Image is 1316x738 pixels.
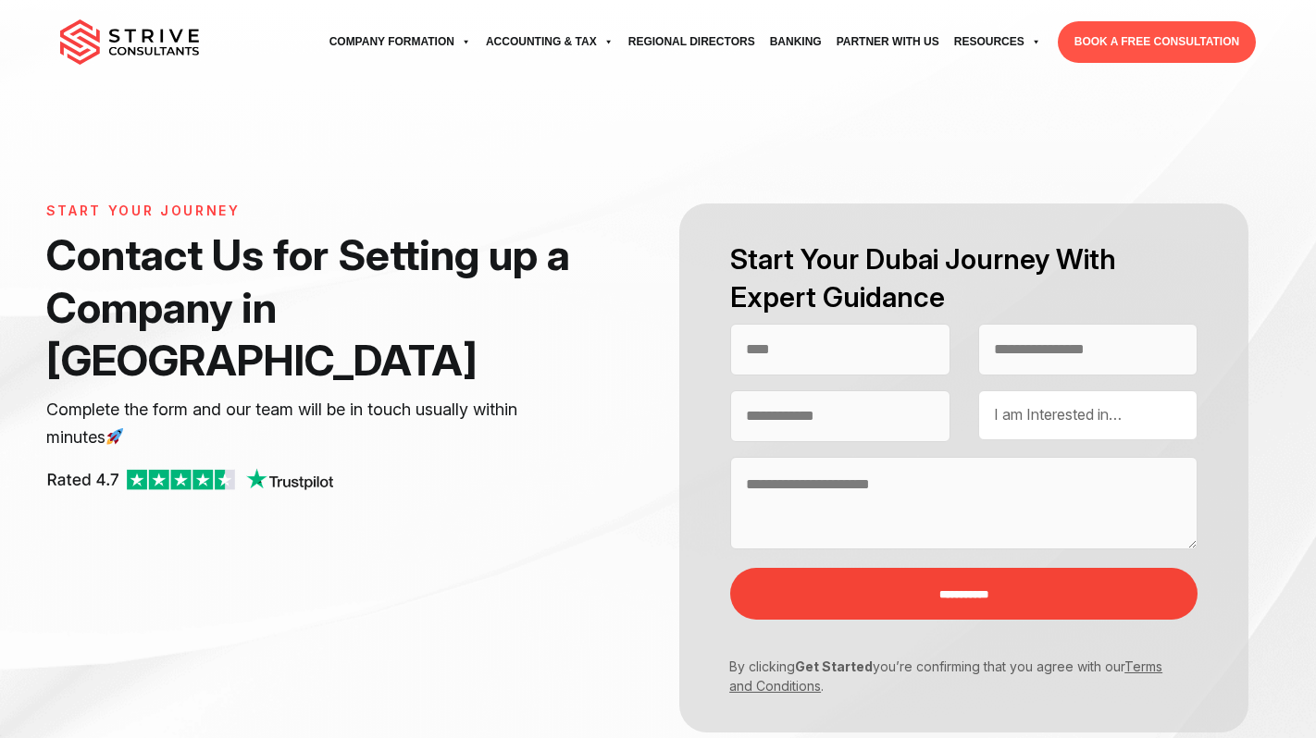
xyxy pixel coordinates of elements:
img: 🚀 [106,428,123,445]
a: Regional Directors [621,17,763,68]
a: Accounting & Tax [478,17,621,68]
img: main-logo.svg [60,19,199,66]
p: Complete the form and our team will be in touch usually within minutes [46,396,573,451]
h6: START YOUR JOURNEY [46,203,573,219]
a: BOOK A FREE CONSULTATION [1058,21,1256,63]
h1: Contact Us for Setting up a Company in [GEOGRAPHIC_DATA] [46,228,573,387]
a: Company Formation [322,17,478,68]
a: Partner with Us [829,17,947,68]
span: I am Interested in… [994,405,1122,424]
p: By clicking you’re confirming that you agree with our . [716,657,1184,695]
h2: Start Your Dubai Journey With Expert Guidance [730,240,1198,316]
a: Terms and Conditions [729,658,1162,694]
form: Contact form [658,203,1270,732]
a: Banking [763,17,829,68]
strong: Get Started [795,658,873,674]
a: Resources [947,17,1049,68]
